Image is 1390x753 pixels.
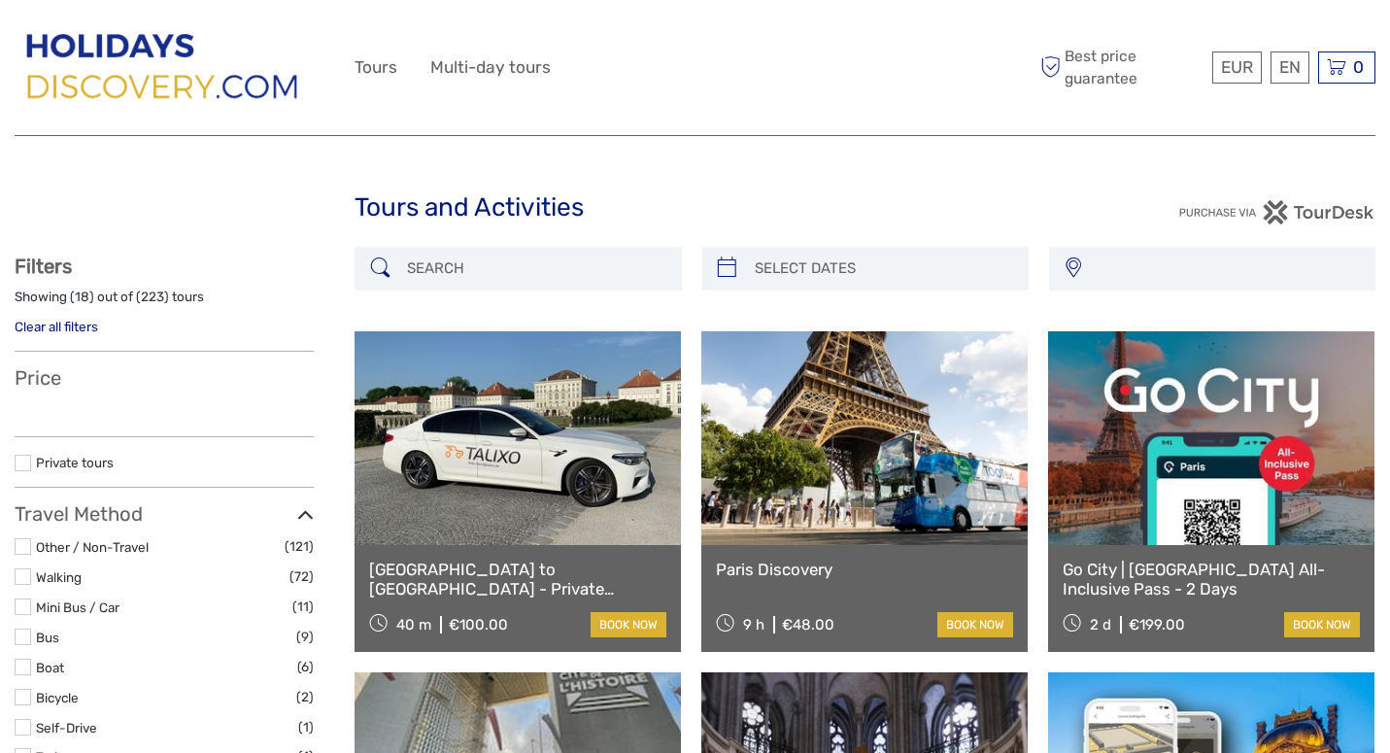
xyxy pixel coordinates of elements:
[1350,57,1367,77] span: 0
[289,565,314,588] span: (72)
[449,616,508,633] div: €100.00
[782,616,834,633] div: €48.00
[355,53,397,82] a: Tours
[15,288,314,318] div: Showing ( ) out of ( ) tours
[430,53,551,82] a: Multi-day tours
[36,630,59,645] a: Bus
[36,569,82,585] a: Walking
[716,560,1013,579] a: Paris Discovery
[1284,612,1360,637] a: book now
[355,192,1035,223] h1: Tours and Activities
[15,21,314,113] img: 2849-66674d71-96b1-4d9c-b928-d961c8bc93f0_logo_big.png
[1035,46,1207,88] span: Best price guarantee
[292,596,314,618] span: (11)
[15,255,72,278] strong: Filters
[15,502,314,526] h3: Travel Method
[1063,560,1360,599] a: Go City | [GEOGRAPHIC_DATA] All-Inclusive Pass - 2 Days
[36,455,114,470] a: Private tours
[591,612,666,637] a: book now
[36,690,79,705] a: Bicycle
[141,288,164,306] label: 223
[36,599,119,615] a: Mini Bus / Car
[369,560,666,599] a: [GEOGRAPHIC_DATA] to [GEOGRAPHIC_DATA] - Private Transfer (CDG)
[1221,57,1253,77] span: EUR
[36,660,64,675] a: Boat
[296,626,314,648] span: (9)
[1178,200,1375,224] img: PurchaseViaTourDesk.png
[396,616,431,633] span: 40 m
[297,656,314,678] span: (6)
[75,288,89,306] label: 18
[747,252,1019,286] input: SELECT DATES
[1271,51,1309,84] div: EN
[399,252,671,286] input: SEARCH
[743,616,764,633] span: 9 h
[15,319,98,334] a: Clear all filters
[1129,616,1185,633] div: €199.00
[1090,616,1111,633] span: 2 d
[36,720,97,736] a: Self-Drive
[36,539,149,555] a: Other / Non-Travel
[937,612,1013,637] a: book now
[296,686,314,708] span: (2)
[298,716,314,738] span: (1)
[285,535,314,558] span: (121)
[15,366,314,390] h3: Price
